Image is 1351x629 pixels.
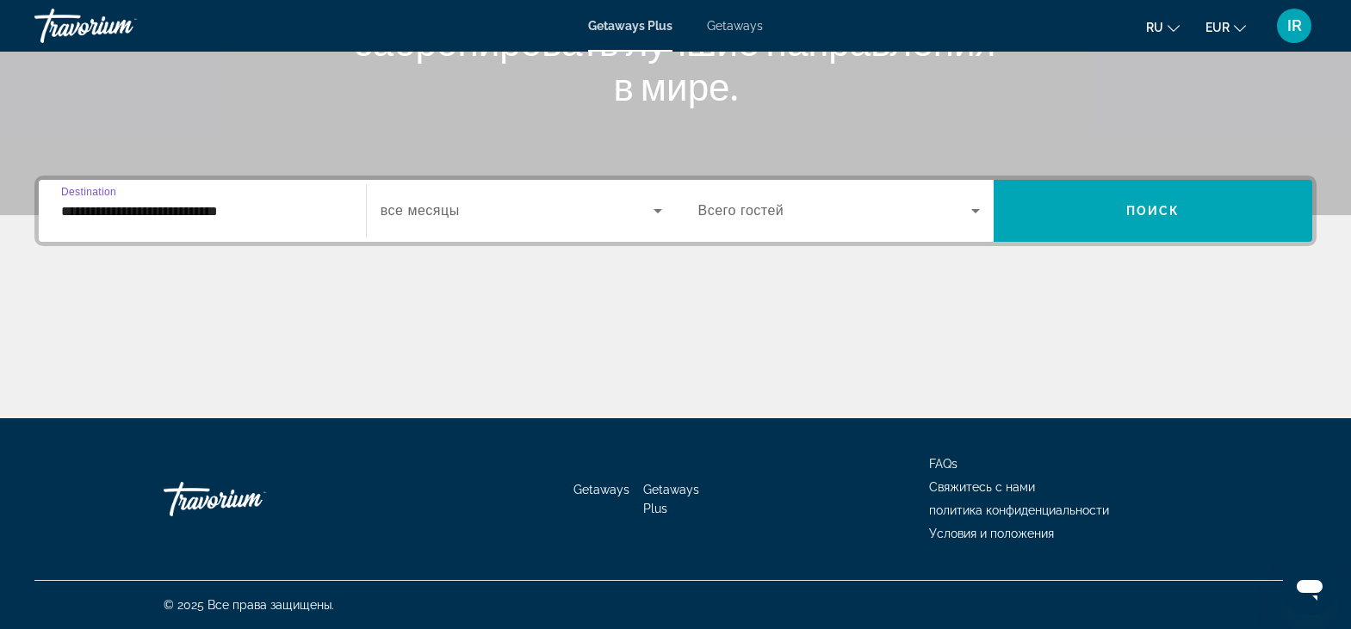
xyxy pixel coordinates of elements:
span: ru [1146,21,1163,34]
span: все месяцы [381,203,460,218]
a: Условия и положения [929,527,1054,540]
div: Search widget [39,180,1312,242]
span: Destination [61,186,116,197]
a: Getaways Plus [643,483,699,515]
a: Travorium [34,3,207,48]
a: Getaways [573,483,629,496]
iframe: Кнопка запуска окна обмена сообщениями [1282,560,1337,615]
span: IR [1287,17,1302,34]
span: EUR [1205,21,1230,34]
a: Getaways Plus [588,19,672,33]
button: Change language [1146,15,1180,40]
a: Travorium [164,473,336,525]
a: Свяжитесь с нами [929,480,1035,494]
a: политика конфиденциальности [929,503,1109,517]
button: Change currency [1205,15,1246,40]
span: © 2025 Все права защищены. [164,598,334,612]
span: Всего гостей [698,203,784,218]
a: FAQs [929,457,957,471]
button: User Menu [1272,8,1317,44]
button: Поиск [994,180,1312,242]
span: Поиск [1126,204,1181,218]
a: Getaways [707,19,763,33]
